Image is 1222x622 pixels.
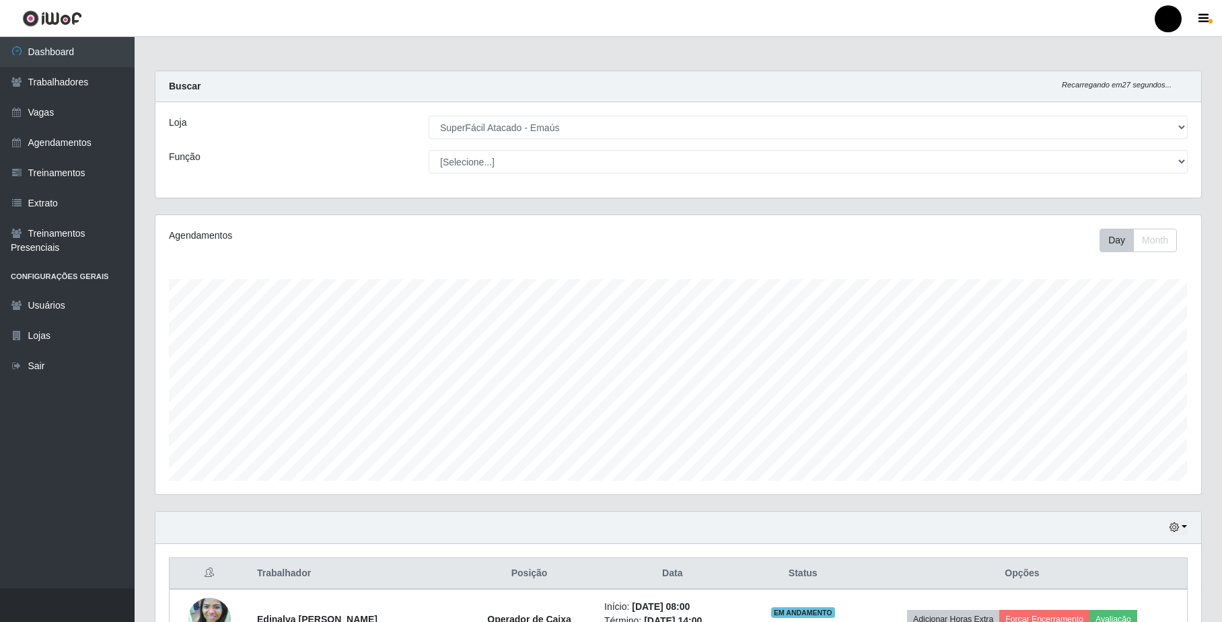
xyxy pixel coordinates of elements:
[249,558,462,590] th: Trabalhador
[857,558,1188,590] th: Opções
[169,150,201,164] label: Função
[1100,229,1177,252] div: First group
[169,81,201,91] strong: Buscar
[462,558,596,590] th: Posição
[169,229,581,243] div: Agendamentos
[22,10,82,27] img: CoreUI Logo
[749,558,857,590] th: Status
[1133,229,1177,252] button: Month
[632,601,690,612] time: [DATE] 08:00
[1100,229,1134,252] button: Day
[1100,229,1188,252] div: Toolbar with button groups
[169,116,186,130] label: Loja
[1062,81,1172,89] i: Recarregando em 27 segundos...
[596,558,749,590] th: Data
[771,607,835,618] span: EM ANDAMENTO
[604,600,741,614] li: Início:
